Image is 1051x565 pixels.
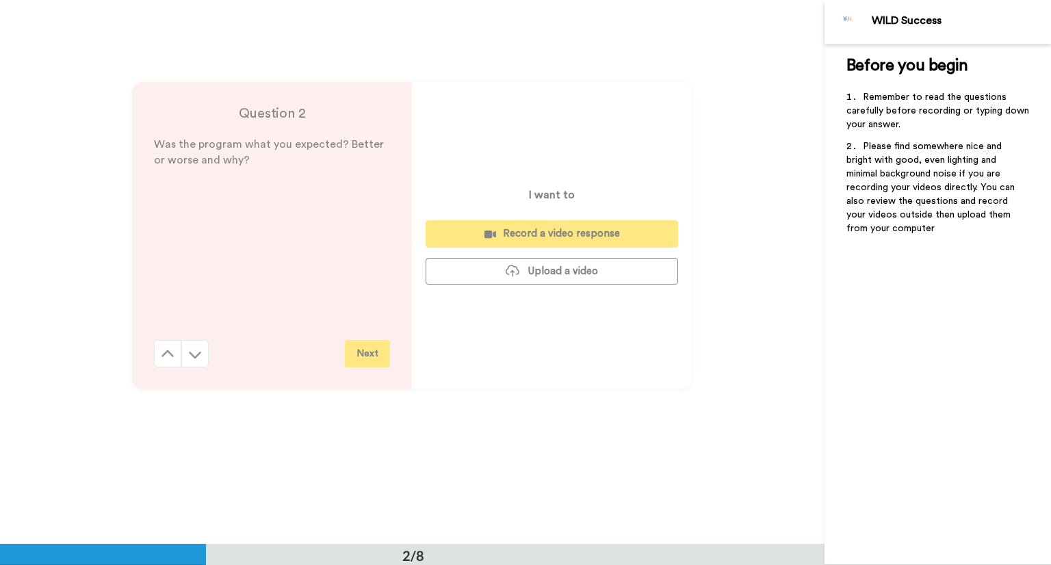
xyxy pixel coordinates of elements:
[154,139,387,166] span: Was the program what you expected? Better or worse and why?
[380,546,446,565] div: 2/8
[426,258,678,285] button: Upload a video
[872,14,1050,27] div: WILD Success
[426,220,678,247] button: Record a video response
[437,226,667,241] div: Record a video response
[345,340,390,367] button: Next
[846,92,1032,129] span: Remember to read the questions carefully before recording or typing down your answer.
[154,104,390,123] h4: Question 2
[832,5,865,38] img: Profile Image
[529,187,575,203] p: I want to
[846,142,1017,233] span: Please find somewhere nice and bright with good, even lighting and minimal background noise if yo...
[846,57,968,74] span: Before you begin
